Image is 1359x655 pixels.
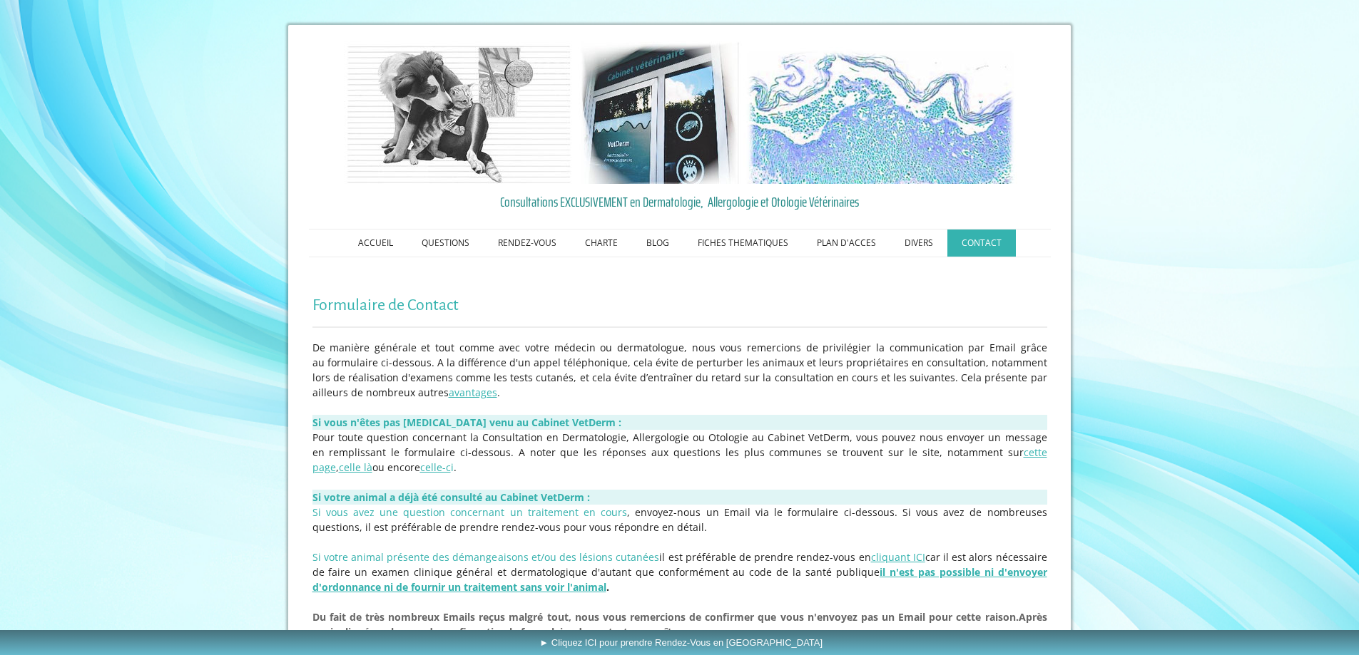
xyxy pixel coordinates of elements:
span: ► Cliquez ICI pour prendre Rendez-Vous en [GEOGRAPHIC_DATA] [539,637,823,648]
span: Après avoir cliqué sur la case de confirmation le formulaire de contact apparaîtra. [312,610,1047,639]
span: Si vous avez une question concernant un traitement en cours [312,505,628,519]
span: Pour toute question concernant la Consultation en Dermatologie, Allergologie ou Otologie au Cabin... [312,430,1047,474]
a: FICHES THEMATIQUES [683,229,803,257]
a: cette page [312,445,1047,474]
a: CHARTE [571,229,632,257]
a: cliquant ICI [871,550,925,564]
span: , envoyez-nous un Email via le formulaire ci-dessous. Si vous avez de nombreuses questions, il es... [312,505,1047,534]
span: i [451,460,454,474]
strong: . [312,565,1047,594]
span: Du fait de très nombreux Emails reçus malgré tout, nous vous remercions de confirmer que vous n'e... [312,610,1019,624]
a: CONTACT [947,229,1016,257]
a: BLOG [632,229,683,257]
a: Consultations EXCLUSIVEMENT en Dermatologie, Allergologie et Otologie Vétérinaires [312,191,1047,212]
span: De manière générale et tout comme avec votre médecin ou dermatologue, nous vous remercions de pri... [312,341,1047,399]
strong: Si vous n'êtes pas [MEDICAL_DATA] venu au Cabinet VetDerm : [312,416,621,429]
a: avantages [449,386,497,399]
h1: Formulaire de Contact [312,296,1047,314]
span: il est préférable de prendre rendez-vous en car il est alors nécessaire de faire un examen cliniq... [312,550,1047,594]
a: celle-c [420,460,451,474]
a: il n'est pas possible ni d'envoyer d'ordonnance ni de fournir un traitement sans voir l'animal [312,565,1047,594]
a: PLAN D'ACCES [803,229,890,257]
span: Si votre animal présente des démangeaisons et/ou des lésions cutanées [312,550,660,564]
a: celle là [339,460,372,474]
strong: Si votre animal a déjà été consulté au Cabinet VetDerm : [312,490,590,504]
a: RENDEZ-VOUS [484,229,571,257]
a: QUESTIONS [407,229,484,257]
a: ACCUEIL [344,229,407,257]
a: DIVERS [890,229,947,257]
